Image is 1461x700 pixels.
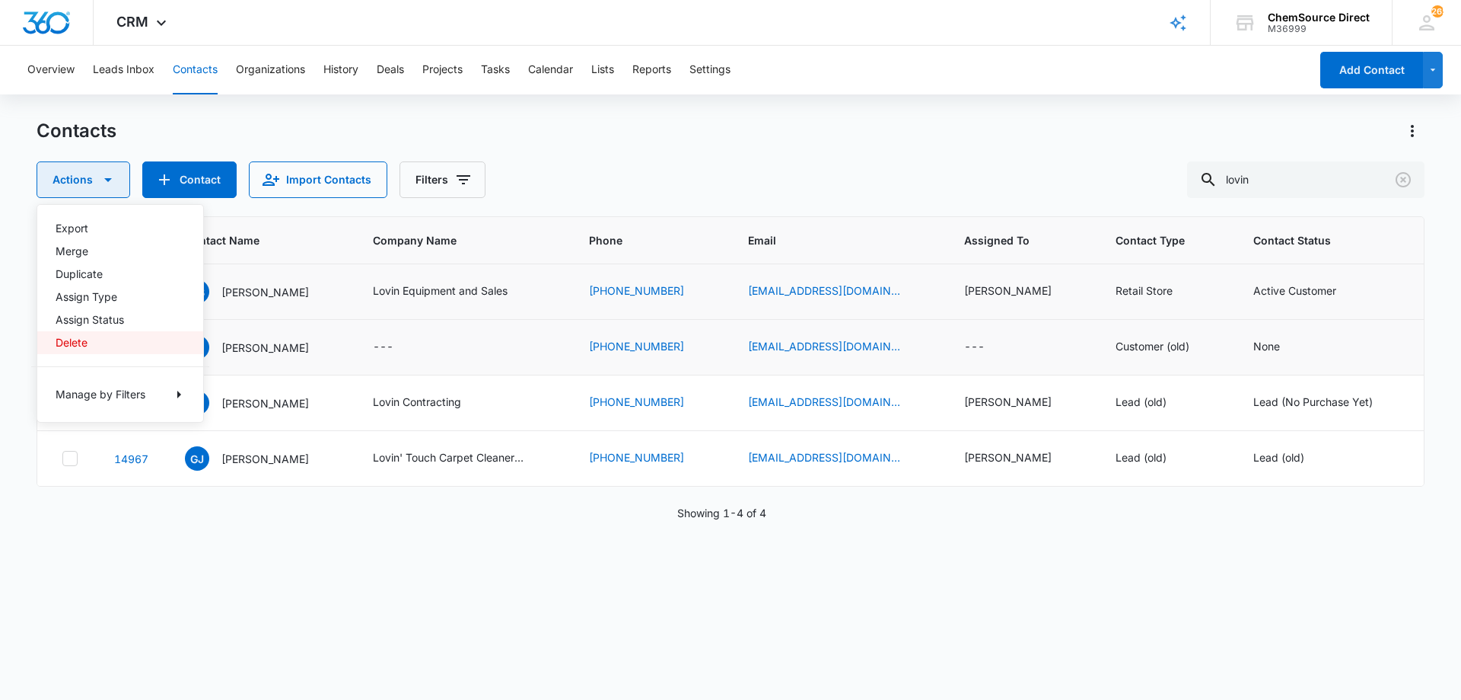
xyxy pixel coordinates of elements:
a: [EMAIL_ADDRESS][DOMAIN_NAME] [748,449,900,465]
button: Manage by Filters [37,379,203,410]
div: Contact Type - Lead (old) - Select to Edit Field [1116,449,1194,468]
button: Filters [399,161,485,198]
button: Projects [422,46,463,94]
button: Reports [632,46,671,94]
div: Lovin' Touch Carpet Cleaner Co. [373,449,525,465]
a: [PHONE_NUMBER] [589,338,684,354]
div: Contact Name - Brandon Lovin - Select to Edit Field [185,391,336,415]
div: Company Name - Lovin' Touch Carpet Cleaner Co. - Select to Edit Field [373,449,552,468]
a: [PHONE_NUMBER] [589,449,684,465]
a: Navigate to contact details page for George Jackson [114,452,148,465]
button: Organizations [236,46,305,94]
button: Overview [27,46,75,94]
div: Assign Type [56,292,167,302]
button: Add Contact [142,161,237,198]
div: Email - lovinequipmentandsales@aol.com - Select to Edit Field [748,283,928,301]
div: Lead (No Purchase Yet) [1253,394,1373,410]
div: Duplicate [56,269,167,280]
p: [PERSON_NAME] [221,395,309,411]
span: Contact Status [1253,232,1378,248]
a: [PHONE_NUMBER] [589,394,684,410]
div: Assign Status [56,315,167,325]
button: Import Contacts [249,161,387,198]
div: Lead (old) [1116,449,1167,465]
div: Contact Status - Lead (No Purchase Yet) - Select to Edit Field [1253,394,1400,412]
button: Contacts [173,46,218,94]
div: account id [1268,24,1370,34]
div: Email - Brandonlovin1973@gmail.com - Select to Edit Field [748,394,928,412]
button: Lists [591,46,614,94]
button: Calendar [528,46,573,94]
div: [PERSON_NAME] [964,394,1052,410]
div: Contact Status - Active Customer - Select to Edit Field [1253,283,1364,301]
div: Company Name - - Select to Edit Field [373,338,421,356]
button: Add Contact [1320,52,1423,88]
div: Assigned To - Chris Lozzi - Select to Edit Field [964,283,1079,301]
div: Phone - (828) 735-6064 - Select to Edit Field [589,338,711,356]
div: Merge [56,246,167,257]
div: [PERSON_NAME] [964,283,1052,299]
div: Assigned To - Chris Lozzi - Select to Edit Field [964,394,1079,412]
div: Contact Status - Lead (old) - Select to Edit Field [1253,449,1332,468]
p: [PERSON_NAME] [221,284,309,300]
button: Duplicate [37,263,203,286]
div: Company Name - Lovin Equipment and Sales - Select to Edit Field [373,283,535,301]
div: Contact Status - None - Select to Edit Field [1253,338,1307,356]
div: Assigned To - Chris Lozzi - Select to Edit Field [964,449,1079,468]
button: Actions [1400,119,1424,143]
button: Leads Inbox [93,46,154,94]
div: Contact Type - Retail Store - Select to Edit Field [1116,283,1200,301]
div: --- [373,338,393,356]
button: Assign Status [37,308,203,331]
div: Company Name - Lovin Contracting - Select to Edit Field [373,394,489,412]
p: [PERSON_NAME] [221,451,309,467]
button: Settings [689,46,730,94]
button: Merge [37,240,203,263]
div: Contact Type - Customer (old) - Select to Edit Field [1116,338,1217,356]
span: CRM [116,14,148,30]
button: Deals [377,46,404,94]
a: [EMAIL_ADDRESS][DOMAIN_NAME] [748,283,900,299]
div: [PERSON_NAME] [964,449,1052,465]
div: Email - lovinequipmentandsales@aol.com - Select to Edit Field [748,338,928,356]
span: Email [748,232,906,248]
div: Contact Name - Coy Buchanan - Select to Edit Field [185,280,336,304]
div: Lovin Contracting [373,394,461,410]
div: Lovin Equipment and Sales [373,283,508,299]
div: Customer (old) [1116,338,1189,354]
h1: Contacts [37,120,116,142]
span: GJ [185,446,209,471]
input: Search Contacts [1187,161,1424,198]
span: Company Name [373,232,552,248]
button: Tasks [481,46,510,94]
div: Phone - (828) 479-4788 - Select to Edit Field [589,283,711,301]
span: 2657 [1431,5,1443,18]
div: Phone - (828) 735-0700 - Select to Edit Field [589,394,711,412]
div: None [1253,338,1280,354]
button: Assign Type [37,286,203,308]
div: Active Customer [1253,283,1336,299]
div: Contact Name - George Jackson - Select to Edit Field [185,446,336,471]
button: Clear [1391,168,1415,192]
div: Manage by Filters [56,389,145,400]
a: [EMAIL_ADDRESS][DOMAIN_NAME] [748,394,900,410]
button: Delete [37,331,203,354]
a: [PHONE_NUMBER] [589,283,684,299]
span: Phone [589,232,689,248]
button: Export [37,217,203,240]
div: Contact Name - Haley Lovin - Select to Edit Field [185,335,336,360]
span: Assigned To [964,232,1057,248]
div: Delete [56,337,167,348]
div: account name [1268,11,1370,24]
span: Contact Type [1116,232,1195,248]
button: Actions [37,161,130,198]
div: Lead (old) [1253,449,1304,465]
div: Assigned To - - Select to Edit Field [964,338,1012,356]
div: Retail Store [1116,283,1173,299]
div: Contact Type - Lead (old) - Select to Edit Field [1116,394,1194,412]
div: Export [56,223,167,234]
div: --- [964,338,985,356]
div: Phone - (803) 739-8273 - Select to Edit Field [589,449,711,468]
div: notifications count [1431,5,1443,18]
span: Contact Name [185,232,314,248]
